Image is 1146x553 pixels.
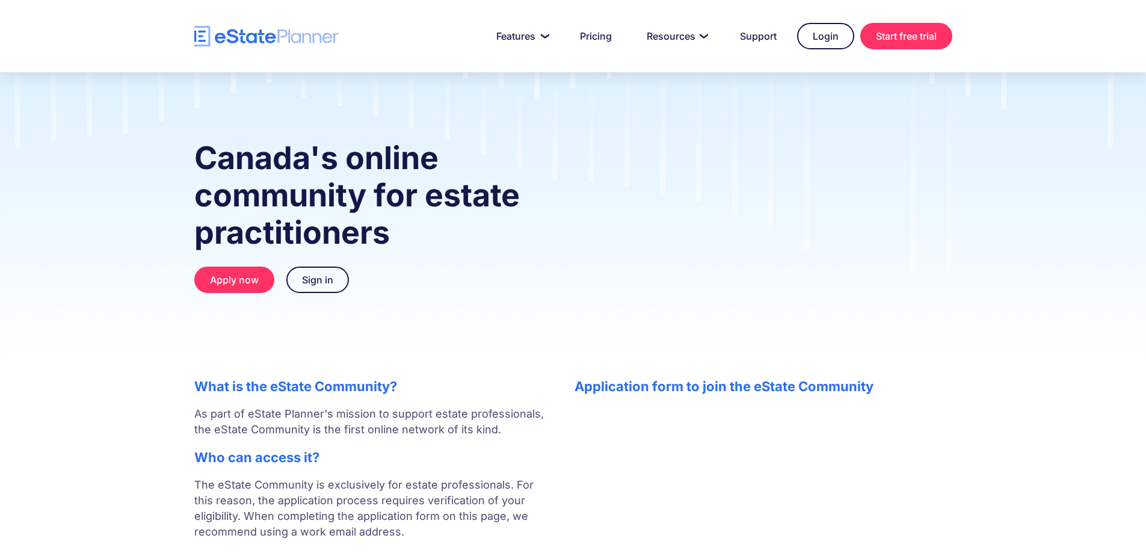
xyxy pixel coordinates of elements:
a: Login [797,23,854,49]
h2: Who can access it? [194,450,550,465]
h2: Application form to join the eState Community [575,378,952,394]
a: Sign in [286,267,349,293]
p: As part of eState Planner's mission to support estate professionals, the eState Community is the ... [194,406,550,437]
h2: What is the eState Community? [194,378,550,394]
a: Support [725,24,791,48]
a: Resources [632,24,719,48]
strong: Canada's online community for estate practitioners [194,139,520,252]
a: home [194,26,339,47]
a: Features [482,24,559,48]
a: Start free trial [860,23,952,49]
a: Apply now [194,267,274,293]
a: Pricing [565,24,626,48]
